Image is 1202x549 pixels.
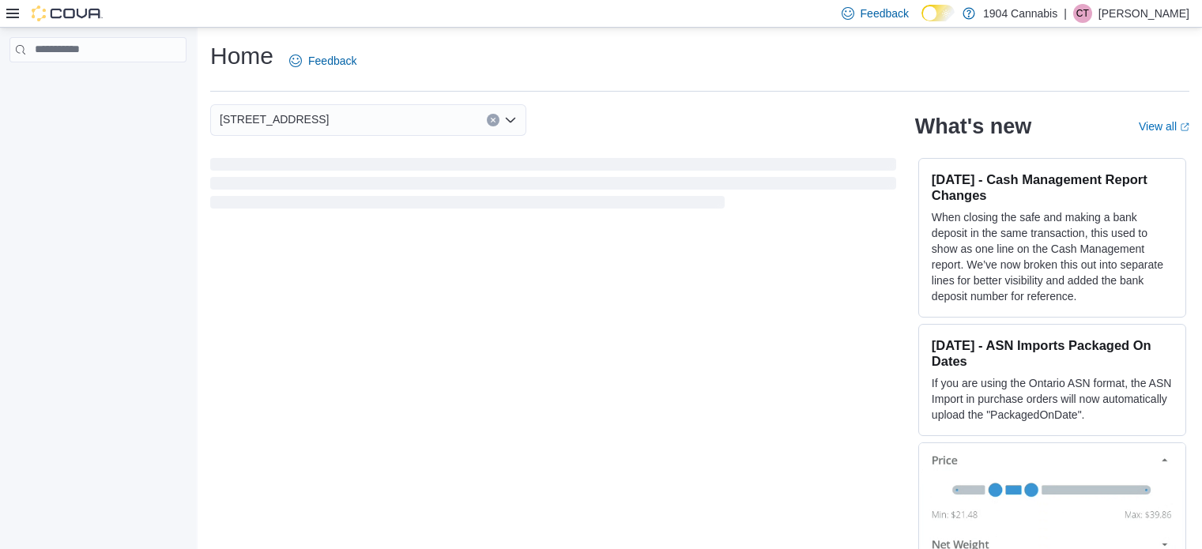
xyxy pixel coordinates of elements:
span: CT [1076,4,1089,23]
nav: Complex example [9,66,187,103]
h1: Home [210,40,273,72]
a: Feedback [283,45,363,77]
span: Loading [210,161,896,212]
span: Feedback [308,53,356,69]
span: Feedback [861,6,909,21]
p: [PERSON_NAME] [1098,4,1189,23]
div: Cody Tomlinson [1073,4,1092,23]
input: Dark Mode [921,5,955,21]
span: [STREET_ADDRESS] [220,110,329,129]
button: Open list of options [504,114,517,126]
h3: [DATE] - Cash Management Report Changes [932,171,1173,203]
svg: External link [1180,122,1189,132]
h3: [DATE] - ASN Imports Packaged On Dates [932,337,1173,369]
a: View allExternal link [1139,120,1189,133]
p: When closing the safe and making a bank deposit in the same transaction, this used to show as one... [932,209,1173,304]
p: 1904 Cannabis [983,4,1057,23]
button: Clear input [487,114,499,126]
p: | [1064,4,1067,23]
p: If you are using the Ontario ASN format, the ASN Import in purchase orders will now automatically... [932,375,1173,423]
span: Dark Mode [921,21,922,22]
h2: What's new [915,114,1031,139]
img: Cova [32,6,103,21]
